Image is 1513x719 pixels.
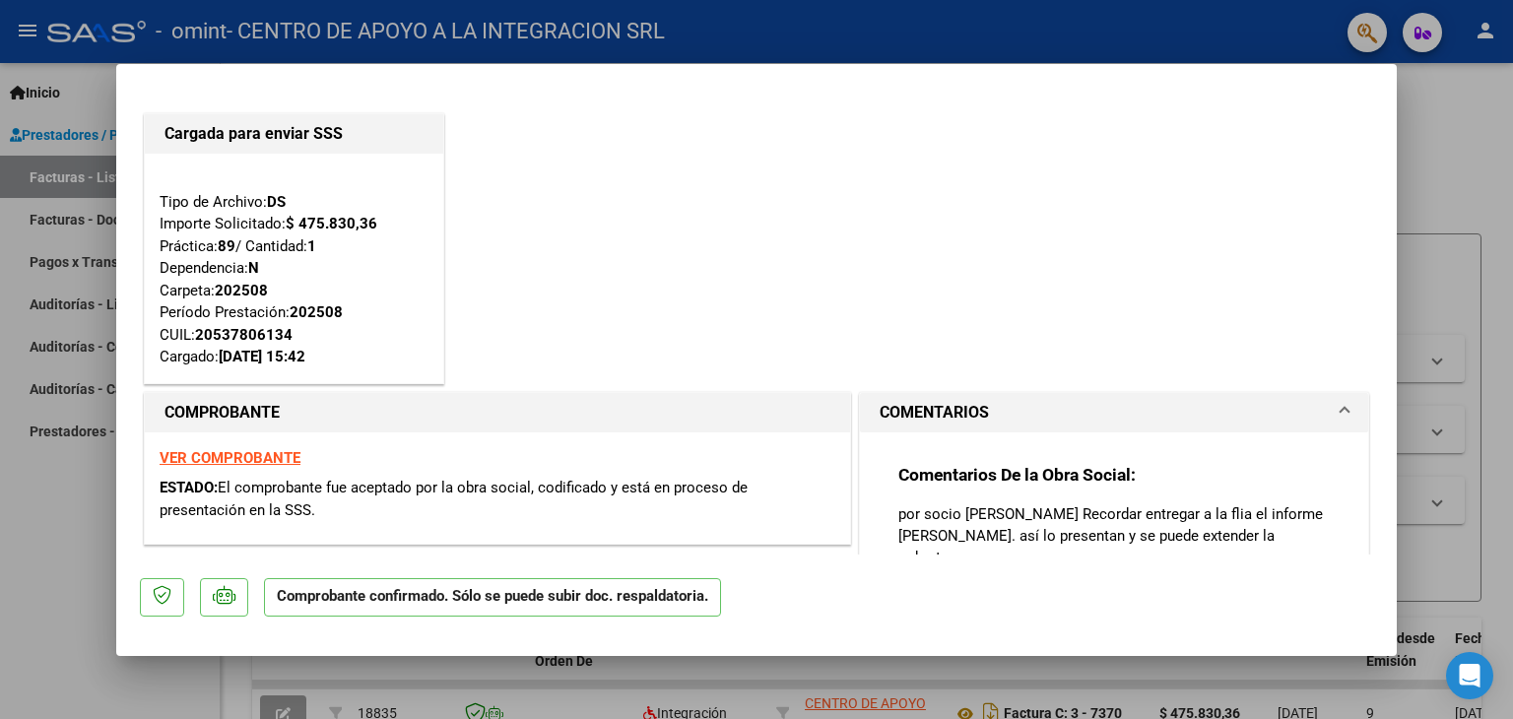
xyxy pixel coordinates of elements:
strong: Comentarios De la Obra Social: [898,465,1136,485]
span: El comprobante fue aceptado por la obra social, codificado y está en proceso de presentación en l... [160,479,748,519]
strong: N [248,259,259,277]
p: por socio [PERSON_NAME] Recordar entregar a la flia el informe [PERSON_NAME]. así lo presentan y ... [898,503,1330,568]
mat-expansion-panel-header: COMENTARIOS [860,393,1368,432]
strong: $ 475.830,36 [286,215,377,232]
strong: 202508 [215,282,268,299]
h1: COMENTARIOS [880,401,989,425]
div: Tipo de Archivo: Importe Solicitado: Práctica: / Cantidad: Dependencia: Carpeta: Período Prestaci... [160,168,428,368]
div: Open Intercom Messenger [1446,652,1493,699]
p: Comprobante confirmado. Sólo se puede subir doc. respaldatoria. [264,578,721,617]
div: 20537806134 [195,324,293,347]
strong: COMPROBANTE [164,403,280,422]
a: VER COMPROBANTE [160,449,300,467]
strong: 1 [307,237,316,255]
strong: 89 [218,237,235,255]
div: COMENTARIOS [860,432,1368,658]
h1: Cargada para enviar SSS [164,122,424,146]
strong: DS [267,193,286,211]
strong: 202508 [290,303,343,321]
span: ESTADO: [160,479,218,496]
strong: [DATE] 15:42 [219,348,305,365]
